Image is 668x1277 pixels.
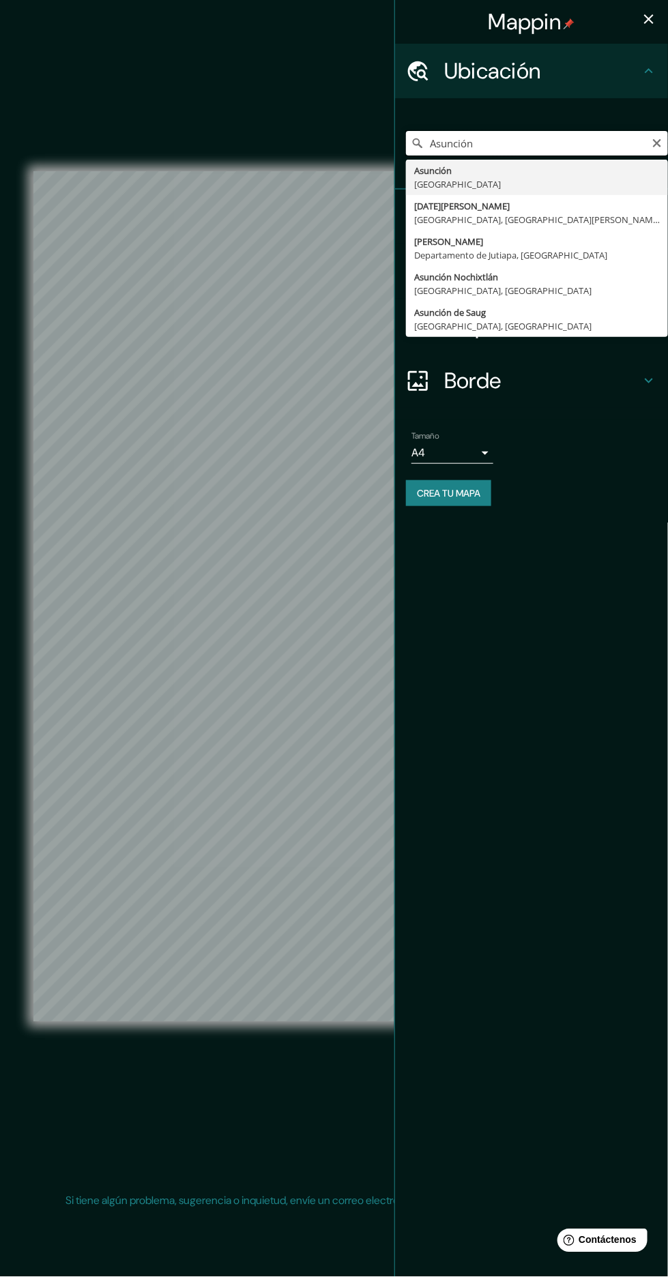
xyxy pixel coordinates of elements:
[444,366,502,395] font: Borde
[411,445,425,460] font: A4
[395,353,668,408] div: Borde
[564,18,575,29] img: pin-icon.png
[406,131,668,156] input: Elige tu ciudad o zona
[652,136,663,149] button: Claro
[414,200,510,212] font: [DATE][PERSON_NAME]
[406,480,491,506] button: Crea tu mapa
[411,430,439,441] font: Tamaño
[395,44,668,98] div: Ubicación
[417,487,480,499] font: Crea tu mapa
[395,190,668,244] div: Patas
[444,57,541,85] font: Ubicación
[414,306,486,319] font: Asunción de Saug
[411,442,493,464] div: A4
[395,299,668,353] div: Disposición
[395,244,668,299] div: Estilo
[414,249,607,261] font: Departamento de Jutiapa, [GEOGRAPHIC_DATA]
[414,235,483,248] font: [PERSON_NAME]
[547,1224,653,1262] iframe: Lanzador de widgets de ayuda
[414,320,592,332] font: [GEOGRAPHIC_DATA], [GEOGRAPHIC_DATA]
[33,171,635,1022] canvas: Mapa
[489,8,562,36] font: Mappin
[414,164,452,177] font: Asunción
[66,1194,427,1208] font: Si tiene algún problema, sugerencia o inquietud, envíe un correo electrónico a
[414,178,501,190] font: [GEOGRAPHIC_DATA]
[414,284,592,297] font: [GEOGRAPHIC_DATA], [GEOGRAPHIC_DATA]
[414,271,498,283] font: Asunción Nochixtlán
